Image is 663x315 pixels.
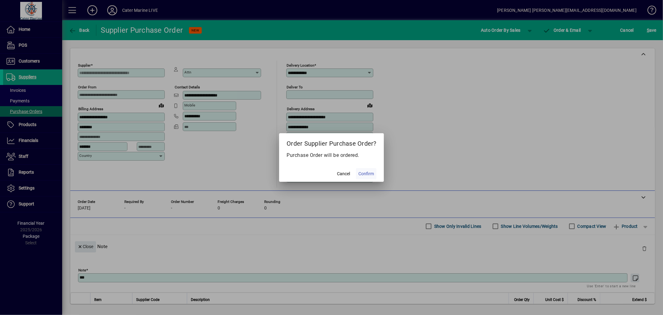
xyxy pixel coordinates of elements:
[334,168,353,179] button: Cancel
[337,171,350,177] span: Cancel
[287,152,376,159] p: Purchase Order will be ordered.
[358,171,374,177] span: Confirm
[279,133,384,151] h2: Order Supplier Purchase Order?
[356,168,376,179] button: Confirm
